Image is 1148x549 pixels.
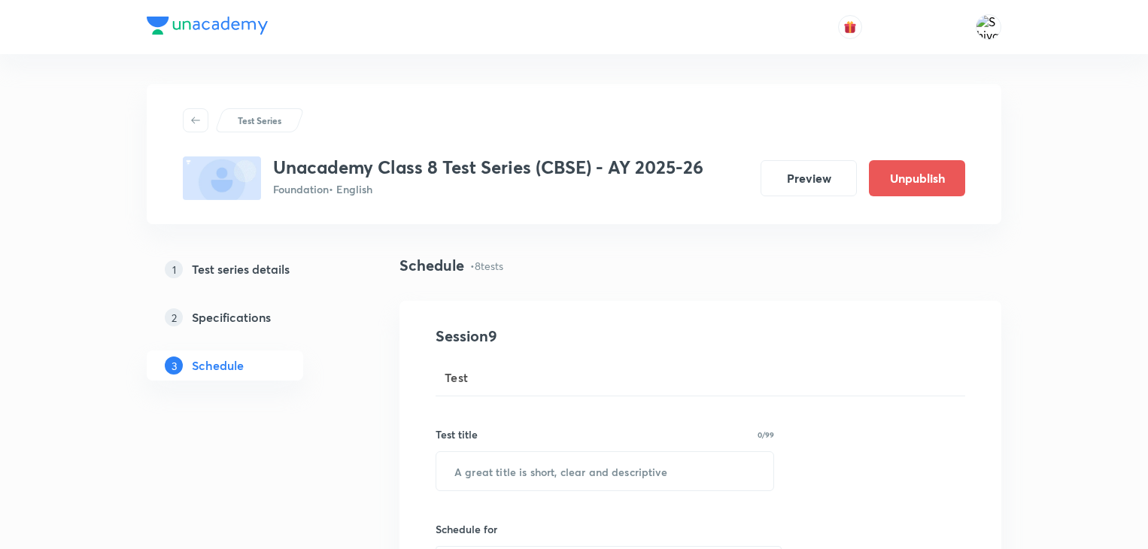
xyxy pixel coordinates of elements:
button: Unpublish [869,160,965,196]
h6: Test title [436,426,478,442]
img: avatar [843,20,857,34]
img: Shivam Drolia [976,14,1001,40]
span: Test [445,369,469,387]
p: 2 [165,308,183,326]
p: 3 [165,356,183,375]
button: Preview [761,160,857,196]
h6: Schedule for [436,521,774,537]
img: Company Logo [147,17,268,35]
input: A great title is short, clear and descriptive [436,452,773,490]
p: Foundation • English [273,181,703,197]
a: 1Test series details [147,254,351,284]
h5: Schedule [192,356,244,375]
h4: Schedule [399,254,464,277]
a: 2Specifications [147,302,351,332]
p: 1 [165,260,183,278]
button: avatar [838,15,862,39]
h3: Unacademy Class 8 Test Series (CBSE) - AY 2025-26 [273,156,703,178]
p: • 8 tests [470,258,503,274]
h5: Test series details [192,260,290,278]
a: Company Logo [147,17,268,38]
h5: Specifications [192,308,271,326]
p: 0/99 [758,431,774,438]
h4: Session 9 [436,325,710,347]
p: Test Series [238,114,281,127]
img: fallback-thumbnail.png [183,156,261,200]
